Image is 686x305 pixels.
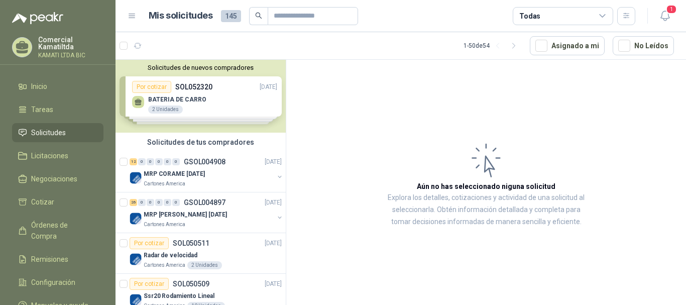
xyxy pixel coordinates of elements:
p: Cartones America [144,261,185,269]
p: Cartones America [144,180,185,188]
span: search [255,12,262,19]
p: GSOL004908 [184,158,225,165]
img: Company Logo [130,253,142,265]
a: Tareas [12,100,103,119]
button: 1 [656,7,674,25]
span: Licitaciones [31,150,68,161]
button: No Leídos [613,36,674,55]
p: Ssr20 Rodamiento Lineal [144,291,214,301]
div: 0 [172,199,180,206]
div: 1 - 50 de 54 [464,38,522,54]
button: Asignado a mi [530,36,605,55]
a: Remisiones [12,250,103,269]
div: Por cotizar [130,237,169,249]
span: 145 [221,10,241,22]
img: Company Logo [130,172,142,184]
p: KAMATI LTDA BIC [38,52,103,58]
div: 0 [138,199,146,206]
span: Cotizar [31,196,54,208]
button: Solicitudes de nuevos compradores [120,64,282,71]
span: Negociaciones [31,173,77,184]
span: 1 [666,5,677,14]
span: Solicitudes [31,127,66,138]
p: SOL050509 [173,280,209,287]
p: Radar de velocidad [144,251,197,260]
img: Company Logo [130,213,142,225]
span: Configuración [31,277,75,288]
a: Configuración [12,273,103,292]
span: Tareas [31,104,53,115]
a: Inicio [12,77,103,96]
a: Órdenes de Compra [12,216,103,246]
img: Logo peakr [12,12,63,24]
a: 26 0 0 0 0 0 GSOL004897[DATE] Company LogoMRP [PERSON_NAME] [DATE]Cartones America [130,196,284,229]
div: 0 [147,199,154,206]
div: Por cotizar [130,278,169,290]
a: Solicitudes [12,123,103,142]
p: [DATE] [265,157,282,167]
div: 0 [164,199,171,206]
a: Cotizar [12,192,103,212]
p: [DATE] [265,198,282,208]
span: Órdenes de Compra [31,220,94,242]
p: Explora los detalles, cotizaciones y actividad de una solicitud al seleccionarla. Obtén informaci... [387,192,586,228]
span: Inicio [31,81,47,92]
div: 2 Unidades [187,261,222,269]
div: Solicitudes de tus compradores [116,133,286,152]
a: 12 0 0 0 0 0 GSOL004908[DATE] Company LogoMRP CORAME [DATE]Cartones America [130,156,284,188]
a: Negociaciones [12,169,103,188]
h1: Mis solicitudes [149,9,213,23]
p: SOL050511 [173,240,209,247]
div: 0 [164,158,171,165]
p: Comercial Kamatiltda [38,36,103,50]
p: [DATE] [265,279,282,289]
p: [DATE] [265,239,282,248]
div: 0 [155,158,163,165]
div: 26 [130,199,137,206]
div: Todas [519,11,540,22]
div: Solicitudes de nuevos compradoresPor cotizarSOL052320[DATE] BATERIA DE CARRO2 UnidadesPor cotizar... [116,60,286,133]
div: 0 [155,199,163,206]
p: MRP CORAME [DATE] [144,169,205,179]
div: 0 [172,158,180,165]
p: MRP [PERSON_NAME] [DATE] [144,210,227,220]
a: Licitaciones [12,146,103,165]
p: Cartones America [144,221,185,229]
div: 0 [147,158,154,165]
div: 0 [138,158,146,165]
span: Remisiones [31,254,68,265]
div: 12 [130,158,137,165]
p: GSOL004897 [184,199,225,206]
a: Por cotizarSOL050511[DATE] Company LogoRadar de velocidadCartones America2 Unidades [116,233,286,274]
h3: Aún no has seleccionado niguna solicitud [417,181,555,192]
